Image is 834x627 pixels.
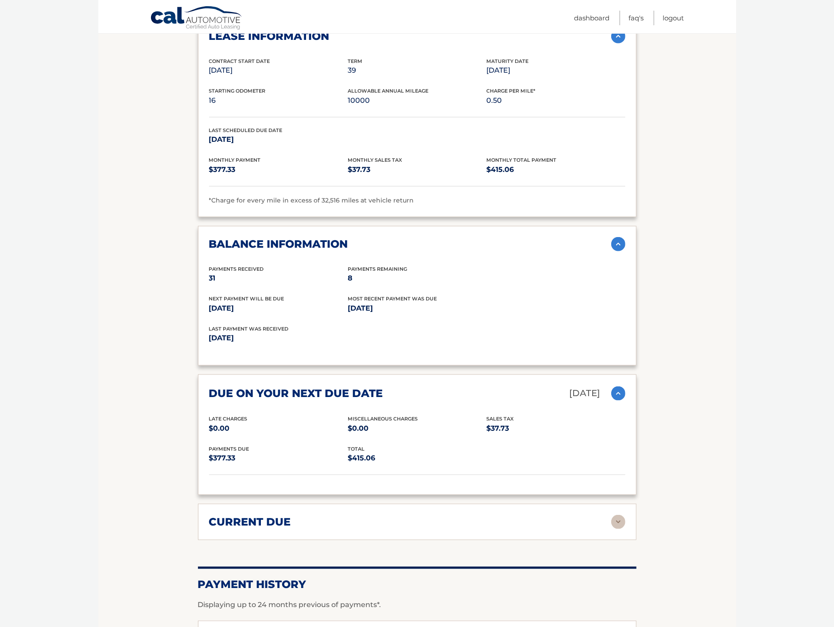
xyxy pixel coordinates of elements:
[348,416,418,422] span: Miscellaneous Charges
[486,58,528,64] span: Maturity Date
[198,578,636,591] h2: Payment History
[574,11,610,25] a: Dashboard
[348,266,407,272] span: Payments Remaining
[348,164,486,176] p: $37.73
[348,452,486,464] p: $415.06
[209,94,348,107] p: 16
[209,332,417,344] p: [DATE]
[611,29,625,43] img: accordion-active.svg
[486,416,514,422] span: Sales Tax
[611,237,625,251] img: accordion-active.svg
[348,422,486,435] p: $0.00
[198,600,636,610] p: Displaying up to 24 months previous of payments*.
[209,58,270,64] span: Contract Start Date
[663,11,684,25] a: Logout
[486,88,535,94] span: Charge Per Mile*
[611,386,625,401] img: accordion-active.svg
[486,164,625,176] p: $415.06
[150,6,243,31] a: Cal Automotive
[209,196,414,204] span: *Charge for every mile in excess of 32,516 miles at vehicle return
[209,302,348,315] p: [DATE]
[209,133,348,146] p: [DATE]
[209,266,264,272] span: Payments Received
[348,296,437,302] span: Most Recent Payment Was Due
[486,157,556,163] span: Monthly Total Payment
[348,157,402,163] span: Monthly Sales Tax
[209,515,291,529] h2: current due
[209,326,289,332] span: Last Payment was received
[486,64,625,77] p: [DATE]
[348,64,486,77] p: 39
[570,386,601,401] p: [DATE]
[209,64,348,77] p: [DATE]
[629,11,644,25] a: FAQ's
[486,422,625,435] p: $37.73
[348,88,428,94] span: Allowable Annual Mileage
[209,387,383,400] h2: due on your next due date
[348,272,486,284] p: 8
[209,422,348,435] p: $0.00
[209,30,330,43] h2: lease information
[348,94,486,107] p: 10000
[348,446,365,452] span: total
[209,416,248,422] span: Late Charges
[209,238,348,251] h2: balance information
[209,164,348,176] p: $377.33
[611,515,625,529] img: accordion-rest.svg
[209,88,266,94] span: Starting Odometer
[209,272,348,284] p: 31
[486,94,625,107] p: 0.50
[209,296,284,302] span: Next Payment will be due
[348,58,362,64] span: Term
[209,446,249,452] span: Payments Due
[348,302,486,315] p: [DATE]
[209,157,261,163] span: Monthly Payment
[209,127,283,133] span: Last Scheduled Due Date
[209,452,348,464] p: $377.33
